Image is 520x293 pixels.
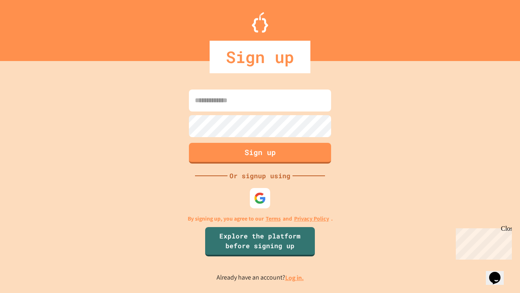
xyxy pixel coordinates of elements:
[227,171,292,181] div: Or signup using
[266,214,281,223] a: Terms
[486,260,512,285] iframe: chat widget
[294,214,329,223] a: Privacy Policy
[217,273,304,283] p: Already have an account?
[285,273,304,282] a: Log in.
[205,227,315,256] a: Explore the platform before signing up
[189,143,331,164] button: Sign up
[210,41,310,73] div: Sign up
[188,214,333,223] p: By signing up, you agree to our and .
[453,225,512,260] iframe: chat widget
[254,192,266,204] img: google-icon.svg
[252,12,268,33] img: Logo.svg
[3,3,56,52] div: Chat with us now!Close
